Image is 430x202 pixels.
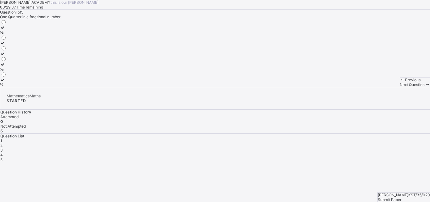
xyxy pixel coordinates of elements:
span: Next Question [400,82,425,87]
span: 4 [0,153,3,157]
span: Mathematics [7,94,30,98]
b: 5 [0,129,3,133]
span: KST/35/020 [408,193,430,197]
span: Question History [0,110,31,114]
span: Not Attempted [0,124,26,129]
span: STARTED [7,98,26,103]
span: Submit Paper [378,197,401,202]
span: Previous [405,78,421,82]
span: Time remaining [16,5,43,9]
b: 0 [0,119,3,124]
span: [PERSON_NAME] [378,193,408,197]
span: 3 [0,148,3,153]
span: Maths [30,94,41,98]
span: 5 [0,157,3,162]
span: 2 [0,143,3,148]
span: Question List [0,134,25,138]
span: 1 [0,138,2,143]
span: Attempted [0,114,19,119]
